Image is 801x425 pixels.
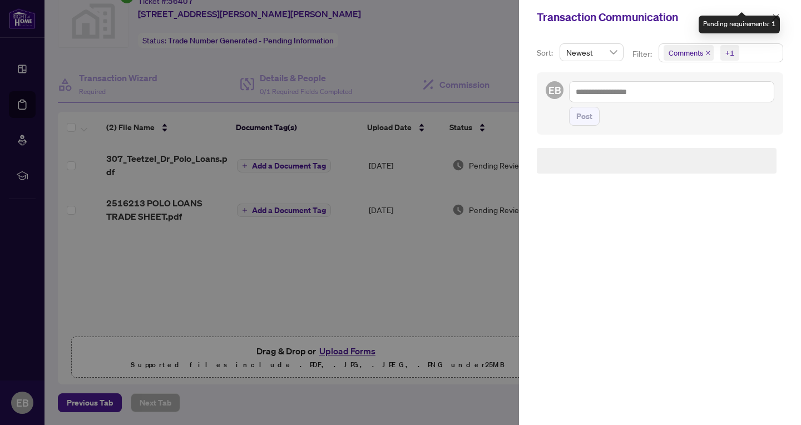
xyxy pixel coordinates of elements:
[725,47,734,58] div: +1
[699,16,780,33] div: Pending requirements: 1
[664,45,714,61] span: Comments
[548,82,561,98] span: EB
[669,47,703,58] span: Comments
[772,13,780,21] span: close
[632,48,654,60] p: Filter:
[705,50,711,56] span: close
[566,44,617,61] span: Newest
[537,9,769,26] div: Transaction Communication
[537,47,555,59] p: Sort:
[569,107,600,126] button: Post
